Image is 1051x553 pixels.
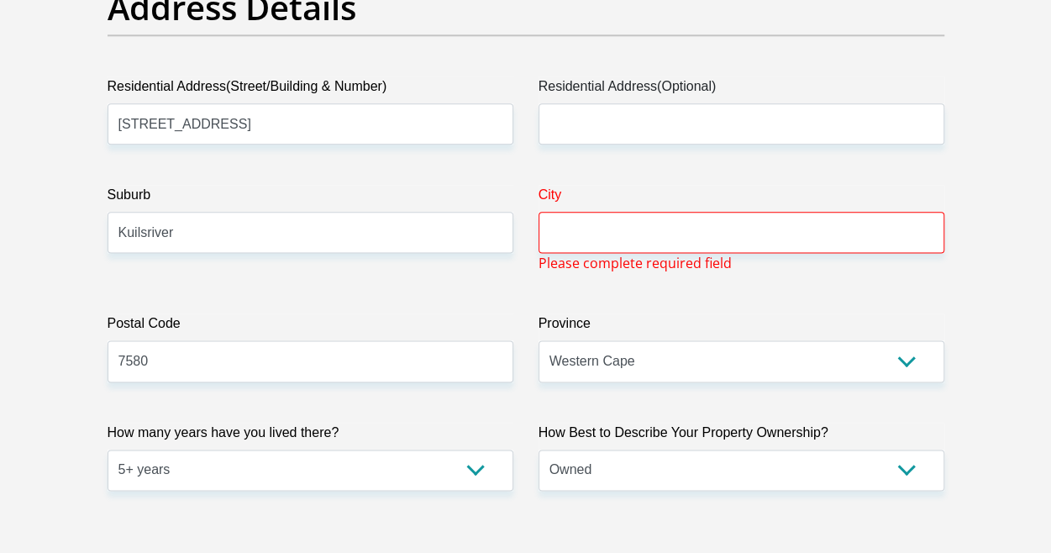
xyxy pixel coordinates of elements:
[539,212,944,253] input: City
[539,340,944,382] select: Please Select a Province
[539,103,944,145] input: Address line 2 (Optional)
[539,313,944,340] label: Province
[108,103,513,145] input: Valid residential address
[539,423,944,450] label: How Best to Describe Your Property Ownership?
[108,212,513,253] input: Suburb
[108,423,513,450] label: How many years have you lived there?
[108,76,513,103] label: Residential Address(Street/Building & Number)
[108,340,513,382] input: Postal Code
[539,253,732,273] span: Please complete required field
[539,450,944,491] select: Please select a value
[108,450,513,491] select: Please select a value
[539,185,944,212] label: City
[108,185,513,212] label: Suburb
[539,76,944,103] label: Residential Address(Optional)
[108,313,513,340] label: Postal Code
